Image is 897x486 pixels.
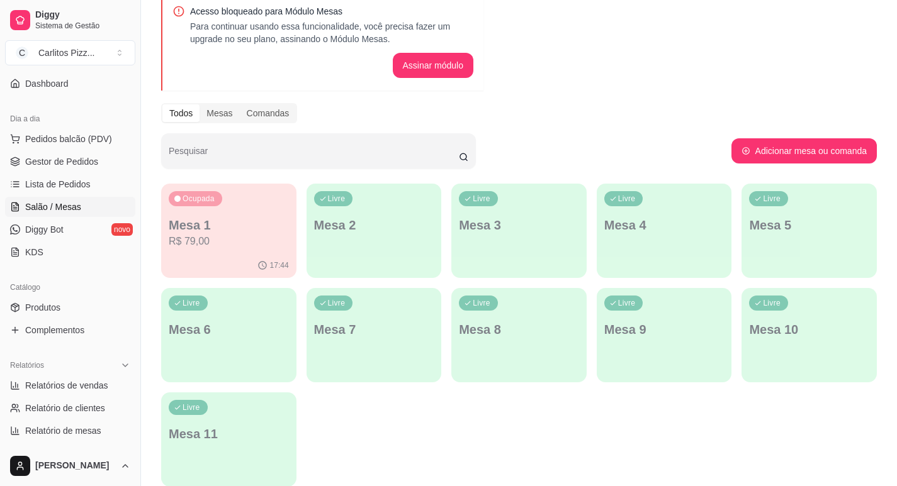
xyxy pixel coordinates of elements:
[459,321,579,338] p: Mesa 8
[190,20,473,45] p: Para continuar usando essa funcionalidade, você precisa fazer um upgrade no seu plano, assinando ...
[742,288,877,382] button: LivreMesa 10
[161,288,296,382] button: LivreMesa 6
[473,194,490,204] p: Livre
[240,104,296,122] div: Comandas
[162,104,200,122] div: Todos
[5,40,135,65] button: Select a team
[5,277,135,297] div: Catálogo
[169,425,289,443] p: Mesa 11
[5,443,135,463] a: Relatório de fidelidadenovo
[5,174,135,194] a: Lista de Pedidos
[5,5,135,35] a: DiggySistema de Gestão
[25,324,84,336] span: Complementos
[307,288,442,382] button: LivreMesa 7
[5,74,135,94] a: Dashboard
[314,321,434,338] p: Mesa 7
[451,184,587,278] button: LivreMesa 3
[473,298,490,308] p: Livre
[5,398,135,418] a: Relatório de clientes
[25,155,98,168] span: Gestor de Pedidos
[25,424,101,437] span: Relatório de mesas
[25,379,108,392] span: Relatórios de vendas
[25,77,69,90] span: Dashboard
[763,194,781,204] p: Livre
[183,194,215,204] p: Ocupada
[10,360,44,370] span: Relatórios
[169,216,289,234] p: Mesa 1
[38,47,94,59] div: Carlitos Pizz ...
[25,223,64,236] span: Diggy Bot
[742,184,877,278] button: LivreMesa 5
[459,216,579,234] p: Mesa 3
[5,320,135,340] a: Complementos
[5,297,135,318] a: Produtos
[5,242,135,262] a: KDS
[161,184,296,278] button: OcupadaMesa 1R$ 79,0017:44
[35,21,130,31] span: Sistema de Gestão
[25,301,60,314] span: Produtos
[169,234,289,249] p: R$ 79,00
[25,246,43,258] span: KDS
[183,298,200,308] p: Livre
[5,152,135,172] a: Gestor de Pedidos
[5,451,135,481] button: [PERSON_NAME]
[314,216,434,234] p: Mesa 2
[618,298,636,308] p: Livre
[200,104,239,122] div: Mesas
[328,194,346,204] p: Livre
[597,288,732,382] button: LivreMesa 9
[5,109,135,129] div: Dia a dia
[183,402,200,412] p: Livre
[393,53,474,78] button: Assinar módulo
[5,129,135,149] button: Pedidos balcão (PDV)
[190,5,473,18] p: Acesso bloqueado para Módulo Mesas
[35,9,130,21] span: Diggy
[749,321,869,338] p: Mesa 10
[763,298,781,308] p: Livre
[35,460,115,472] span: [PERSON_NAME]
[328,298,346,308] p: Livre
[25,133,112,145] span: Pedidos balcão (PDV)
[597,184,732,278] button: LivreMesa 4
[307,184,442,278] button: LivreMesa 2
[270,260,289,270] p: 17:44
[5,421,135,441] a: Relatório de mesas
[604,216,725,234] p: Mesa 4
[451,288,587,382] button: LivreMesa 8
[169,321,289,338] p: Mesa 6
[25,402,105,414] span: Relatório de clientes
[25,178,91,191] span: Lista de Pedidos
[618,194,636,204] p: Livre
[25,201,81,213] span: Salão / Mesas
[604,321,725,338] p: Mesa 9
[731,138,877,163] button: Adicionar mesa ou comanda
[16,47,28,59] span: C
[749,216,869,234] p: Mesa 5
[5,375,135,395] a: Relatórios de vendas
[5,197,135,217] a: Salão / Mesas
[169,150,459,162] input: Pesquisar
[5,219,135,240] a: Diggy Botnovo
